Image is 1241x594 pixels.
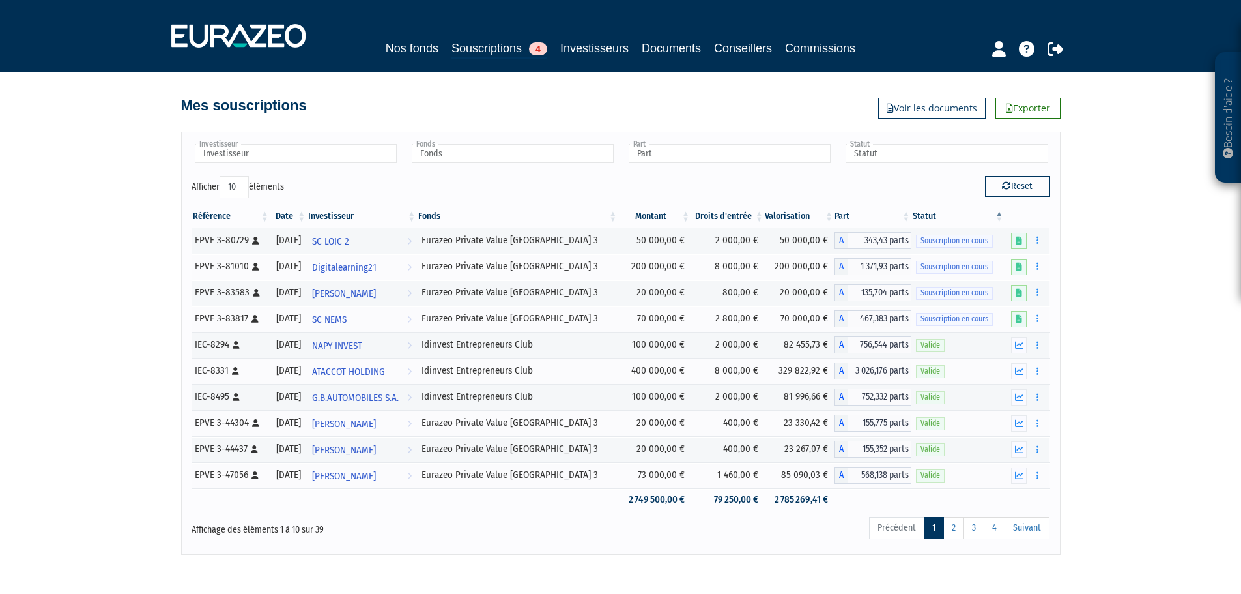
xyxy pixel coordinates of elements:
[307,332,417,358] a: NAPY INVEST
[312,360,385,384] span: ATACCOT HOLDING
[714,39,772,57] a: Conseillers
[618,462,691,488] td: 73 000,00 €
[233,393,240,401] i: [Français] Personne physique
[691,306,765,332] td: 2 800,00 €
[691,228,765,254] td: 2 000,00 €
[618,358,691,384] td: 400 000,00 €
[916,261,993,273] span: Souscription en cours
[421,260,614,273] div: Eurazeo Private Value [GEOGRAPHIC_DATA] 3
[834,441,911,458] div: A - Eurazeo Private Value Europe 3
[275,233,302,247] div: [DATE]
[916,365,945,378] span: Valide
[834,232,911,249] div: A - Eurazeo Private Value Europe 3
[1221,59,1236,177] p: Besoin d'aide ?
[312,308,347,332] span: SC NEMS
[421,312,614,325] div: Eurazeo Private Value [GEOGRAPHIC_DATA] 3
[252,263,259,271] i: [Français] Personne physique
[195,233,266,247] div: EPVE 3-80729
[407,464,412,488] i: Voir l'investisseur
[275,338,302,351] div: [DATE]
[765,306,834,332] td: 70 000,00 €
[275,260,302,273] div: [DATE]
[834,441,848,458] span: A
[765,205,834,228] th: Valorisation: activer pour trier la colonne par ordre croissant
[421,416,614,430] div: Eurazeo Private Value [GEOGRAPHIC_DATA] 3
[785,39,855,57] a: Commissions
[834,363,911,379] div: A - Idinvest Entrepreneurs Club
[834,205,911,228] th: Part: activer pour trier la colonne par ordre croissant
[848,441,911,458] span: 155,352 parts
[691,436,765,462] td: 400,00 €
[312,282,376,306] span: [PERSON_NAME]
[307,228,417,254] a: SC LOIC 2
[691,488,765,511] td: 79 250,00 €
[834,336,848,353] span: A
[195,286,266,299] div: EPVE 3-83583
[307,205,417,228] th: Investisseur: activer pour trier la colonne par ordre croissant
[834,389,848,406] span: A
[421,286,614,299] div: Eurazeo Private Value [GEOGRAPHIC_DATA] 3
[253,289,260,297] i: [Français] Personne physique
[386,39,438,57] a: Nos fonds
[984,517,1005,539] a: 4
[407,334,412,358] i: Voir l'investisseur
[834,389,911,406] div: A - Idinvest Entrepreneurs Club
[275,312,302,325] div: [DATE]
[963,517,984,539] a: 3
[834,232,848,249] span: A
[275,416,302,430] div: [DATE]
[312,334,362,358] span: NAPY INVEST
[691,254,765,280] td: 8 000,00 €
[691,384,765,410] td: 2 000,00 €
[195,338,266,351] div: IEC-8294
[312,386,399,410] span: G.B.AUTOMOBILES S.A.
[252,237,259,245] i: [Français] Personne physique
[848,232,911,249] span: 343,43 parts
[195,390,266,404] div: IEC-8495
[618,436,691,462] td: 20 000,00 €
[252,419,259,427] i: [Français] Personne physique
[181,98,307,113] h4: Mes souscriptions
[421,442,614,456] div: Eurazeo Private Value [GEOGRAPHIC_DATA] 3
[834,467,848,484] span: A
[618,332,691,358] td: 100 000,00 €
[765,280,834,306] td: 20 000,00 €
[275,364,302,378] div: [DATE]
[312,412,376,436] span: [PERSON_NAME]
[642,39,701,57] a: Documents
[1005,517,1049,539] a: Suivant
[307,410,417,436] a: [PERSON_NAME]
[312,256,377,280] span: Digitalearning21
[911,205,1005,228] th: Statut : activer pour trier la colonne par ordre d&eacute;croissant
[307,280,417,306] a: [PERSON_NAME]
[765,358,834,384] td: 329 822,92 €
[421,364,614,378] div: Idinvest Entrepreneurs Club
[834,336,911,353] div: A - Idinvest Entrepreneurs Club
[916,391,945,404] span: Valide
[251,471,259,479] i: [Français] Personne physique
[275,442,302,456] div: [DATE]
[192,516,538,537] div: Affichage des éléments 1 à 10 sur 39
[924,517,944,539] a: 1
[407,412,412,436] i: Voir l'investisseur
[834,310,848,327] span: A
[307,436,417,462] a: [PERSON_NAME]
[691,280,765,306] td: 800,00 €
[220,176,249,198] select: Afficheréléments
[916,443,945,456] span: Valide
[192,205,270,228] th: Référence : activer pour trier la colonne par ordre croissant
[848,336,911,353] span: 756,544 parts
[943,517,964,539] a: 2
[765,488,834,511] td: 2 785 269,41 €
[618,306,691,332] td: 70 000,00 €
[192,176,284,198] label: Afficher éléments
[765,462,834,488] td: 85 090,03 €
[916,313,993,325] span: Souscription en cours
[691,205,765,228] th: Droits d'entrée: activer pour trier la colonne par ordre croissant
[195,364,266,378] div: IEC-8331
[834,310,911,327] div: A - Eurazeo Private Value Europe 3
[691,332,765,358] td: 2 000,00 €
[916,417,945,430] span: Valide
[618,254,691,280] td: 200 000,00 €
[848,415,911,432] span: 155,775 parts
